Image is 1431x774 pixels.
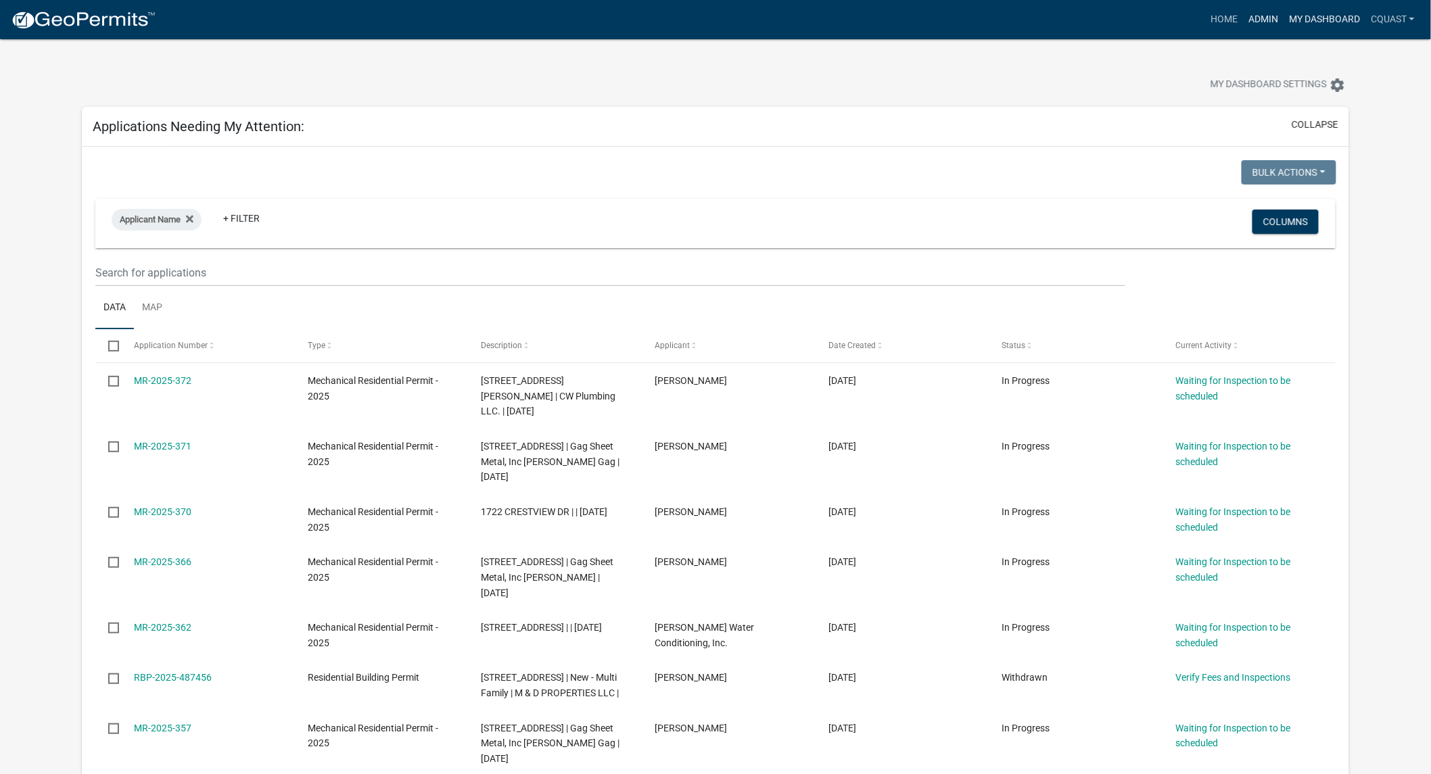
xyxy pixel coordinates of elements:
[1175,672,1290,683] a: Verify Fees and Inspections
[1252,210,1319,234] button: Columns
[1002,506,1050,517] span: In Progress
[308,672,419,683] span: Residential Building Permit
[1002,622,1050,633] span: In Progress
[308,375,438,402] span: Mechanical Residential Permit - 2025
[655,556,727,567] span: Daniele Sharits
[482,506,608,517] span: 1722 CRESTVIEW DR | | 10/14/2025
[121,329,295,362] datatable-header-cell: Application Number
[134,341,208,350] span: Application Number
[1175,375,1290,402] a: Waiting for Inspection to be scheduled
[1211,77,1327,93] span: My Dashboard Settings
[828,723,856,733] span: 09/29/2025
[1292,118,1338,132] button: collapse
[828,375,856,386] span: 10/14/2025
[93,118,304,135] h5: Applications Needing My Attention:
[308,441,438,467] span: Mechanical Residential Permit - 2025
[655,723,727,733] span: Dan Gag
[468,329,642,362] datatable-header-cell: Description
[308,723,438,749] span: Mechanical Residential Permit - 2025
[828,622,856,633] span: 10/03/2025
[1163,329,1336,362] datatable-header-cell: Current Activity
[655,375,727,386] span: Christopher Williams
[295,329,469,362] datatable-header-cell: Type
[1200,72,1357,98] button: My Dashboard Settingssettings
[134,287,170,330] a: Map
[1175,441,1290,467] a: Waiting for Inspection to be scheduled
[482,672,619,698] span: 2229 HIGHLAND AVE N | New - Multi Family | M & D PROPERTIES LLC |
[1330,77,1346,93] i: settings
[1002,441,1050,452] span: In Progress
[212,206,271,231] a: + Filter
[95,329,121,362] datatable-header-cell: Select
[1175,622,1290,648] a: Waiting for Inspection to be scheduled
[828,441,856,452] span: 10/13/2025
[482,341,523,350] span: Description
[1365,7,1420,32] a: cquast
[482,723,620,765] span: 1626 FRANKLIN ST S | Gag Sheet Metal, Inc Dan Gag | 10/01/2025
[308,556,438,583] span: Mechanical Residential Permit - 2025
[308,506,438,533] span: Mechanical Residential Permit - 2025
[134,441,191,452] a: MR-2025-371
[134,672,212,683] a: RBP-2025-487456
[482,556,614,598] span: 1260 2ND ST N | Gag Sheet Metal, Inc Daniele Sharits | 10/07/2025
[134,556,191,567] a: MR-2025-366
[642,329,816,362] datatable-header-cell: Applicant
[308,622,438,648] span: Mechanical Residential Permit - 2025
[134,506,191,517] a: MR-2025-370
[816,329,989,362] datatable-header-cell: Date Created
[828,556,856,567] span: 10/07/2025
[1205,7,1243,32] a: Home
[828,506,856,517] span: 10/13/2025
[1175,556,1290,583] a: Waiting for Inspection to be scheduled
[655,622,754,648] span: Johanneck Water Conditioning, Inc.
[120,214,181,224] span: Applicant Name
[1175,723,1290,749] a: Waiting for Inspection to be scheduled
[134,622,191,633] a: MR-2025-362
[1002,556,1050,567] span: In Progress
[655,341,690,350] span: Applicant
[134,375,191,386] a: MR-2025-372
[1175,341,1231,350] span: Current Activity
[655,441,727,452] span: Dan Gag
[1284,7,1365,32] a: My Dashboard
[95,287,134,330] a: Data
[482,622,603,633] span: 605 STATE ST N | | 10/01/2025
[1002,341,1026,350] span: Status
[828,672,856,683] span: 10/03/2025
[95,259,1126,287] input: Search for applications
[1002,375,1050,386] span: In Progress
[655,506,727,517] span: Dave Cone
[308,341,325,350] span: Type
[828,341,876,350] span: Date Created
[1243,7,1284,32] a: Admin
[482,441,620,483] span: 612 SUMMIT AVE | Gag Sheet Metal, Inc Dan Gag | 10/16/2025
[134,723,191,733] a: MR-2025-357
[1002,723,1050,733] span: In Progress
[1175,506,1290,533] a: Waiting for Inspection to be scheduled
[1242,160,1336,185] button: Bulk Actions
[482,375,616,417] span: 918 PAYNE ST N | CW Plumbing LLC. | 10/13/2025
[655,672,727,683] span: Mike
[1002,672,1048,683] span: Withdrawn
[989,329,1163,362] datatable-header-cell: Status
